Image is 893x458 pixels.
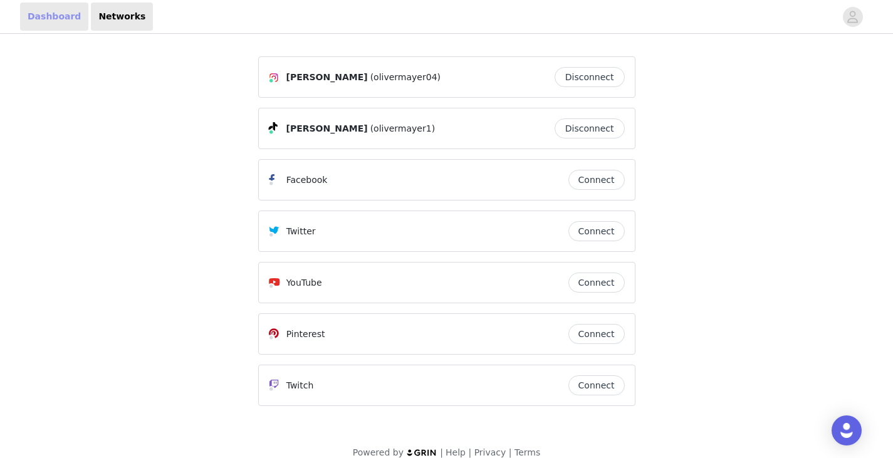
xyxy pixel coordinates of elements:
img: Instagram Icon [269,73,279,83]
div: Open Intercom Messenger [832,415,862,445]
span: | [509,447,512,457]
button: Connect [568,324,625,344]
p: YouTube [286,276,322,289]
a: Networks [91,3,153,31]
p: Twitter [286,225,316,238]
button: Connect [568,170,625,190]
span: | [468,447,471,457]
p: Twitch [286,379,314,392]
span: | [440,447,443,457]
p: Pinterest [286,328,325,341]
button: Connect [568,221,625,241]
button: Disconnect [555,118,625,138]
a: Help [446,447,466,457]
img: logo [406,449,437,457]
a: Terms [514,447,540,457]
button: Disconnect [555,67,625,87]
span: [PERSON_NAME] [286,71,368,84]
a: Dashboard [20,3,88,31]
button: Connect [568,375,625,395]
span: (olivermayer1) [370,122,435,135]
span: Powered by [353,447,404,457]
button: Connect [568,273,625,293]
span: (olivermayer04) [370,71,441,84]
span: [PERSON_NAME] [286,122,368,135]
p: Facebook [286,174,328,187]
div: avatar [847,7,859,27]
a: Privacy [474,447,506,457]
